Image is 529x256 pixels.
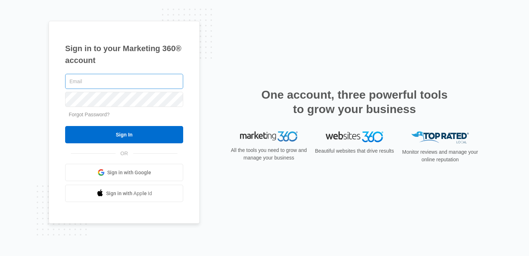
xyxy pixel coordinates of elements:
span: Sign in with Google [107,169,151,176]
img: Websites 360 [326,131,383,142]
p: All the tools you need to grow and manage your business [229,147,309,162]
h2: One account, three powerful tools to grow your business [259,87,450,116]
p: Beautiful websites that drive results [314,147,395,155]
p: Monitor reviews and manage your online reputation [400,148,480,163]
img: Top Rated Local [411,131,469,143]
input: Sign In [65,126,183,143]
img: Marketing 360 [240,131,298,142]
span: Sign in with Apple Id [106,190,152,197]
span: OR [116,150,133,157]
input: Email [65,74,183,89]
a: Sign in with Apple Id [65,185,183,202]
a: Sign in with Google [65,164,183,181]
h1: Sign in to your Marketing 360® account [65,42,183,66]
a: Forgot Password? [69,112,110,117]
